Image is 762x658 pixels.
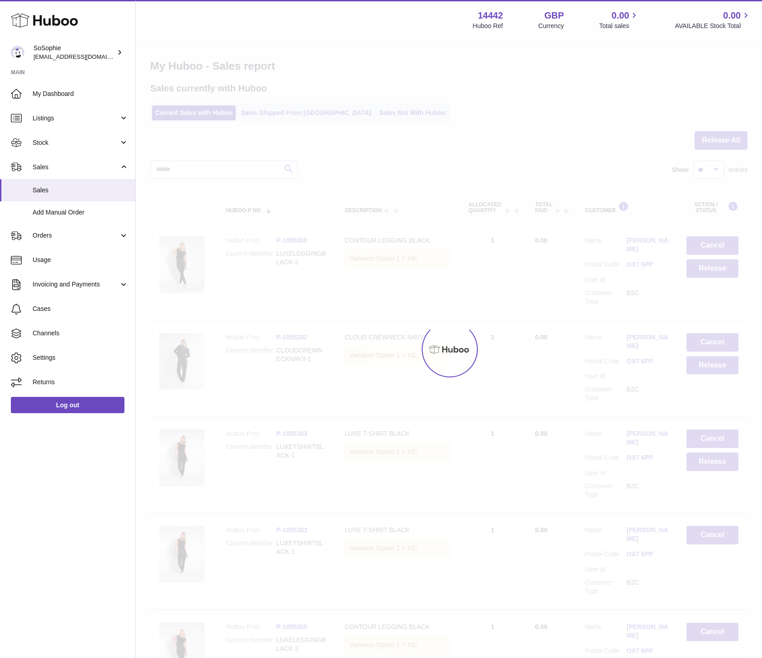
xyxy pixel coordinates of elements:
[33,378,129,386] span: Returns
[723,10,741,22] span: 0.00
[33,329,129,338] span: Channels
[33,231,119,240] span: Orders
[33,114,119,123] span: Listings
[599,10,639,30] a: 0.00 Total sales
[544,10,564,22] strong: GBP
[473,22,503,30] div: Huboo Ref
[538,22,564,30] div: Currency
[33,163,119,172] span: Sales
[33,305,129,313] span: Cases
[33,186,129,195] span: Sales
[33,256,129,264] span: Usage
[33,353,129,362] span: Settings
[612,10,629,22] span: 0.00
[33,90,129,98] span: My Dashboard
[33,53,133,60] span: [EMAIL_ADDRESS][DOMAIN_NAME]
[675,10,751,30] a: 0.00 AVAILABLE Stock Total
[33,44,115,61] div: SoSophie
[33,208,129,217] span: Add Manual Order
[599,22,639,30] span: Total sales
[33,138,119,147] span: Stock
[675,22,751,30] span: AVAILABLE Stock Total
[11,397,124,413] a: Log out
[478,10,503,22] strong: 14442
[33,280,119,289] span: Invoicing and Payments
[11,46,24,59] img: info@thebigclick.co.uk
